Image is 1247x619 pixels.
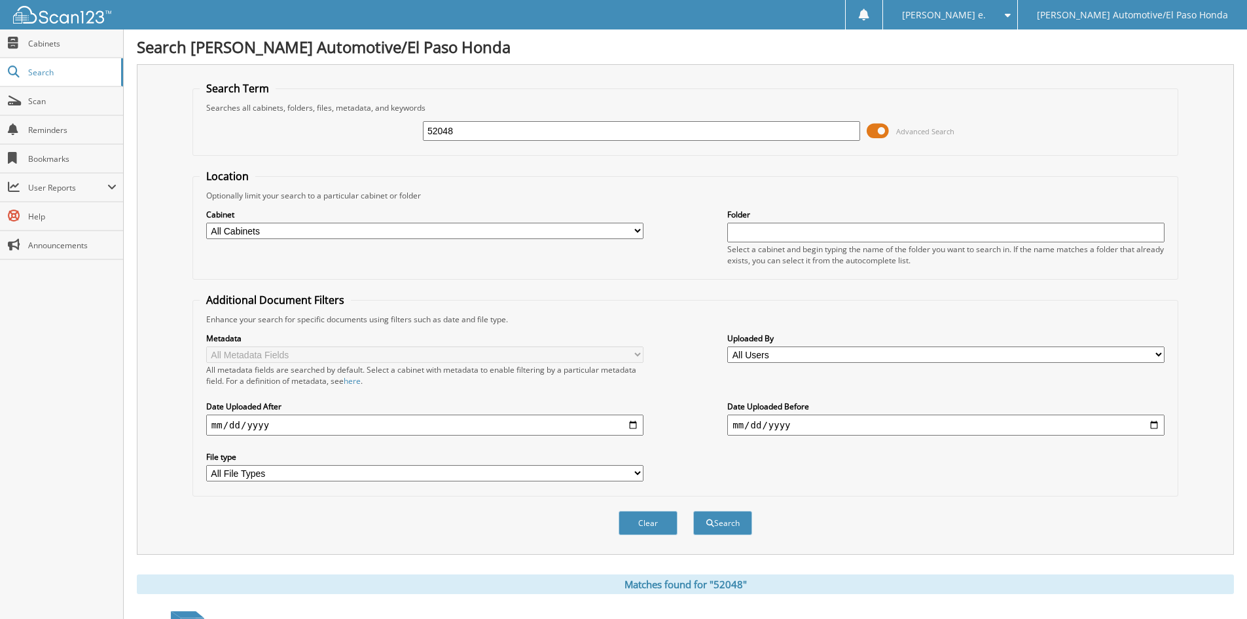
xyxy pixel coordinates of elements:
a: here [344,375,361,386]
input: start [206,415,643,436]
span: User Reports [28,182,107,193]
div: Select a cabinet and begin typing the name of the folder you want to search in. If the name match... [727,244,1165,266]
span: Search [28,67,115,78]
span: [PERSON_NAME] e. [902,11,986,19]
span: Scan [28,96,117,107]
span: Cabinets [28,38,117,49]
input: end [727,415,1165,436]
label: Folder [727,209,1165,220]
label: Date Uploaded After [206,401,643,412]
legend: Additional Document Filters [200,293,351,307]
div: All metadata fields are searched by default. Select a cabinet with metadata to enable filtering b... [206,364,643,386]
label: Date Uploaded Before [727,401,1165,412]
h1: Search [PERSON_NAME] Automotive/El Paso Honda [137,36,1234,58]
legend: Search Term [200,81,276,96]
span: Reminders [28,124,117,136]
legend: Location [200,169,255,183]
span: Announcements [28,240,117,251]
span: [PERSON_NAME] Automotive/El Paso Honda [1037,11,1228,19]
div: Matches found for "52048" [137,574,1234,594]
label: File type [206,451,643,462]
span: Advanced Search [896,126,954,136]
label: Cabinet [206,209,643,220]
img: scan123-logo-white.svg [13,6,111,24]
div: Searches all cabinets, folders, files, metadata, and keywords [200,102,1171,113]
label: Metadata [206,333,643,344]
div: Enhance your search for specific documents using filters such as date and file type. [200,314,1171,325]
button: Search [693,511,752,535]
span: Bookmarks [28,153,117,164]
span: Help [28,211,117,222]
button: Clear [619,511,678,535]
label: Uploaded By [727,333,1165,344]
div: Optionally limit your search to a particular cabinet or folder [200,190,1171,201]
